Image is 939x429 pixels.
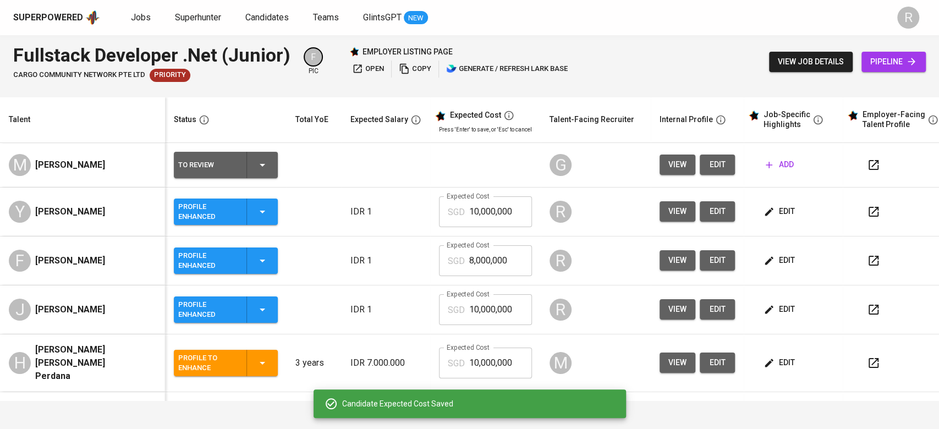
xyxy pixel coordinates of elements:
[709,356,726,370] span: edit
[350,113,408,127] div: Expected Salary
[450,111,501,120] div: Expected Cost
[35,158,105,172] span: [PERSON_NAME]
[748,110,759,121] img: glints_star.svg
[446,63,457,74] img: lark
[13,70,145,80] span: cargo community network pte ltd
[766,302,795,316] span: edit
[304,47,323,67] div: F
[399,63,431,75] span: copy
[295,356,333,370] p: 3 years
[404,13,428,24] span: NEW
[668,254,687,267] span: view
[396,61,434,78] button: copy
[660,155,695,175] button: view
[766,158,794,172] span: add
[175,11,223,25] a: Superhunter
[766,254,795,267] span: edit
[350,205,421,218] p: IDR 1
[313,12,339,23] span: Teams
[350,303,421,316] p: IDR 1
[304,47,323,76] div: pic
[700,353,735,373] button: edit
[131,11,153,25] a: Jobs
[245,11,291,25] a: Candidates
[700,201,735,222] button: edit
[9,352,31,374] div: H
[150,70,190,80] span: Priority
[700,250,735,271] button: edit
[13,12,83,24] div: Superpowered
[174,152,278,178] button: To Review
[550,299,572,321] div: R
[870,55,917,69] span: pipeline
[550,113,634,127] div: Talent-Facing Recruiter
[709,205,726,218] span: edit
[668,302,687,316] span: view
[178,249,238,273] div: Profile Enhanced
[550,352,572,374] div: M
[13,9,100,26] a: Superpoweredapp logo
[131,12,151,23] span: Jobs
[35,205,105,218] span: [PERSON_NAME]
[245,12,289,23] span: Candidates
[178,158,238,172] div: To Review
[174,113,196,127] div: Status
[363,12,402,23] span: GlintsGPT
[778,55,844,69] span: view job details
[313,11,341,25] a: Teams
[550,154,572,176] div: G
[178,351,238,375] div: Profile to Enhance
[352,63,384,75] span: open
[150,69,190,82] div: New Job received from Demand Team
[9,201,31,223] div: Y
[766,356,795,370] span: edit
[761,299,799,320] button: edit
[550,250,572,272] div: R
[174,350,278,376] button: Profile to Enhance
[9,154,31,176] div: M
[448,357,465,370] p: SGD
[700,155,735,175] button: edit
[448,255,465,268] p: SGD
[660,299,695,320] button: view
[13,42,290,69] div: Fullstack Developer .Net (Junior)
[9,113,30,127] div: Talent
[9,299,31,321] div: J
[660,353,695,373] button: view
[660,201,695,222] button: view
[761,353,799,373] button: edit
[709,158,726,172] span: edit
[174,199,278,225] button: Profile Enhanced
[175,12,221,23] span: Superhunter
[863,110,925,129] div: Employer-Facing Talent Profile
[847,110,858,121] img: glints_star.svg
[350,254,421,267] p: IDR 1
[349,47,359,57] img: Glints Star
[174,248,278,274] button: Profile Enhanced
[668,158,687,172] span: view
[709,302,726,316] span: edit
[35,343,120,383] span: [PERSON_NAME] [PERSON_NAME] Perdana
[435,111,446,122] img: glints_star.svg
[766,205,795,218] span: edit
[700,299,735,320] button: edit
[448,304,465,317] p: SGD
[178,298,238,322] div: Profile Enhanced
[660,113,713,127] div: Internal Profile
[764,110,810,129] div: Job-Specific Highlights
[761,155,798,175] button: add
[349,61,387,78] button: open
[178,200,238,224] div: Profile Enhanced
[342,398,617,409] div: Candidate Expected Cost Saved
[174,296,278,323] button: Profile Enhanced
[660,250,695,271] button: view
[363,11,428,25] a: GlintsGPT NEW
[897,7,919,29] div: R
[9,250,31,272] div: F
[350,356,421,370] p: IDR 7.000.000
